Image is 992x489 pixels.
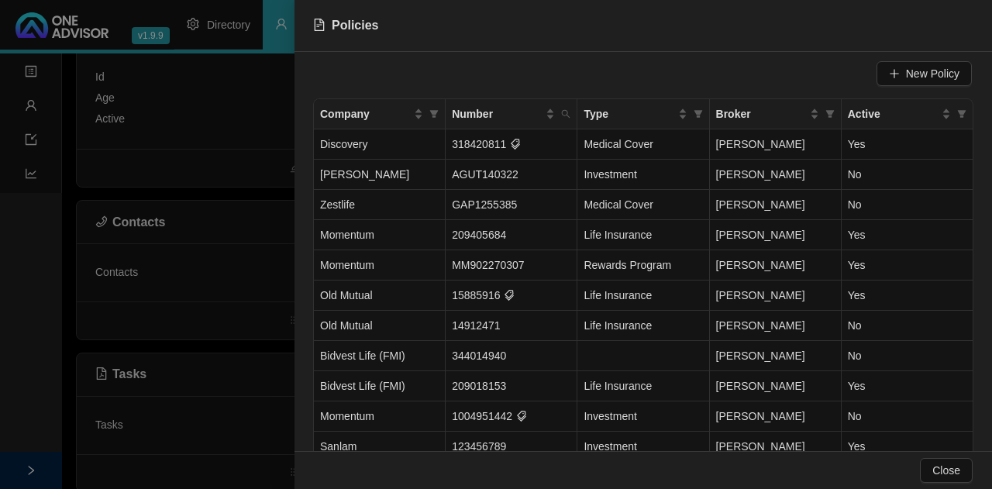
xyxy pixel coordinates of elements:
button: Close [920,458,973,483]
span: filter [429,109,439,119]
span: Investment [584,410,636,422]
span: [PERSON_NAME] [320,168,409,181]
span: MM902270307 [452,259,524,271]
span: filter [957,109,966,119]
th: Company [314,99,446,129]
span: Rewards Program [584,259,671,271]
td: 1004951442 [446,401,577,432]
td: No [842,341,973,371]
td: Yes [842,371,973,401]
span: Bidvest Life (FMI) [320,380,405,392]
td: No [842,160,973,190]
span: [PERSON_NAME] [716,168,805,181]
span: Bidvest Life (FMI) [320,350,405,362]
td: No [842,190,973,220]
span: [PERSON_NAME] [716,138,805,150]
th: Active [842,99,973,129]
span: Number [452,105,542,122]
span: 209018153 [452,380,506,392]
td: Yes [842,250,973,281]
th: Type [577,99,709,129]
td: No [842,311,973,341]
span: search [558,102,573,126]
span: Old Mutual [320,289,373,301]
span: tags [510,139,521,150]
span: 14912471 [452,319,500,332]
span: 209405684 [452,229,506,241]
span: Type [584,105,674,122]
th: Number [446,99,577,129]
span: plus [889,68,900,79]
button: New Policy [877,61,972,86]
span: Sanlam [320,440,356,453]
span: AGUT140322 [452,168,518,181]
span: filter [822,102,838,126]
th: Broker [710,99,842,129]
span: filter [694,109,703,119]
span: New Policy [906,65,959,82]
td: Yes [842,129,973,160]
span: [PERSON_NAME] [716,380,805,392]
span: [PERSON_NAME] [716,198,805,211]
span: Momentum [320,410,374,422]
span: Company [320,105,411,122]
span: Medical Cover [584,198,653,211]
span: tags [504,290,515,301]
span: 123456789 [452,440,506,453]
span: Discovery [320,138,367,150]
span: 344014940 [452,350,506,362]
span: [PERSON_NAME] [716,319,805,332]
span: search [561,109,570,119]
span: tags [516,411,527,422]
td: 15885916 [446,281,577,311]
span: Close [932,462,960,479]
span: Active [848,105,939,122]
span: Broker [716,105,807,122]
span: [PERSON_NAME] [716,440,805,453]
span: filter [954,102,970,126]
span: Old Mutual [320,319,373,332]
span: Policies [332,19,378,32]
span: filter [426,102,442,126]
td: No [842,401,973,432]
td: Yes [842,432,973,462]
td: Yes [842,281,973,311]
span: [PERSON_NAME] [716,229,805,241]
span: Life Insurance [584,229,652,241]
span: [PERSON_NAME] [716,410,805,422]
span: Investment [584,168,636,181]
span: [PERSON_NAME] [716,259,805,271]
span: [PERSON_NAME] [716,289,805,301]
span: filter [825,109,835,119]
span: Life Insurance [584,289,652,301]
span: Zestlife [320,198,355,211]
span: Momentum [320,229,374,241]
span: Life Insurance [584,319,652,332]
span: Investment [584,440,636,453]
span: Momentum [320,259,374,271]
span: file-text [313,19,325,31]
td: 318420811 [446,129,577,160]
span: filter [691,102,706,126]
span: Medical Cover [584,138,653,150]
td: Yes [842,220,973,250]
span: [PERSON_NAME] [716,350,805,362]
span: Life Insurance [584,380,652,392]
span: GAP1255385 [452,198,517,211]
